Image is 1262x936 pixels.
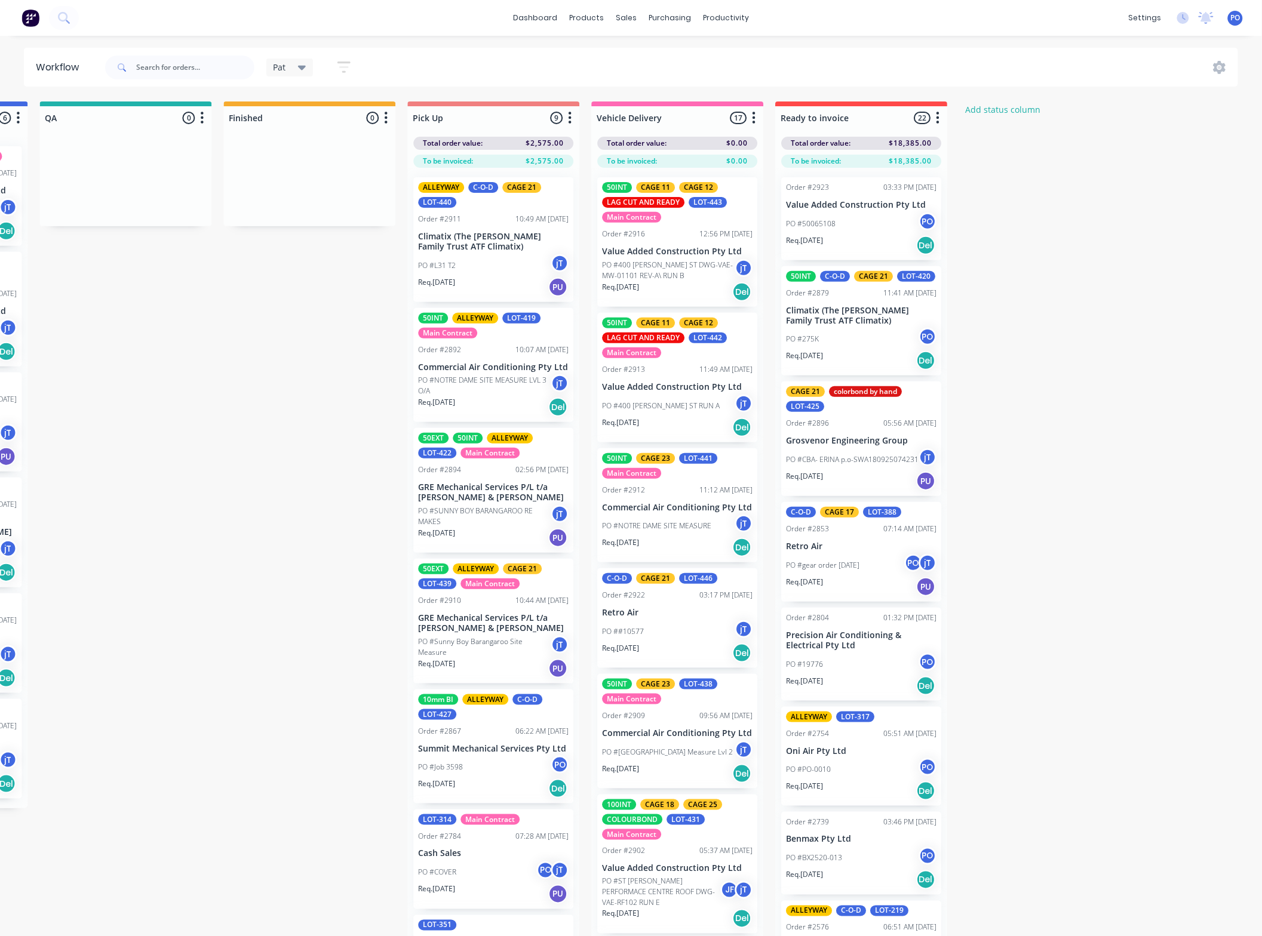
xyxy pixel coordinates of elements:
div: ALLEYWAY [786,906,832,916]
div: COLOURBOND [602,814,662,825]
div: Del [916,781,935,800]
p: Grosvenor Engineering Group [786,436,936,446]
div: jT [551,861,569,879]
div: Order #273903:46 PM [DATE]Benmax Pty LtdPO #BX2520-013POReq.[DATE]Del [781,812,941,895]
div: colorbond by hand [829,386,902,397]
div: Order #2909 [602,710,645,721]
div: C-O-D [512,694,542,705]
div: Del [732,282,751,301]
p: PO #NOTRE DAME SITE MEASURE LVL 3 O/A [418,375,551,396]
div: Order #280401:32 PM [DATE]Precision Air Conditioning & Electrical Pty LtdPO #19776POReq.[DATE]Del [781,608,941,701]
div: jT [735,395,753,412]
div: 03:46 PM [DATE] [883,817,936,827]
div: CAGE 21 [786,386,825,397]
div: CAGE 21 [636,573,675,584]
div: Main Contract [602,212,661,223]
div: 50INTALLEYWAYLOT-419Main ContractOrder #289210:07 AM [DATE]Commercial Air Conditioning Pty LtdPO ... [413,308,573,423]
div: Order #2916 [602,229,645,239]
p: Req. [DATE] [418,277,455,288]
p: Req. [DATE] [418,778,455,789]
div: 05:56 AM [DATE] [883,418,936,429]
p: Retro Air [786,541,936,552]
p: Req. [DATE] [786,870,823,880]
div: PU [548,528,567,547]
div: Main Contract [418,328,477,338]
p: PO #CBA- ERINA p.o-SWA180925074231 [786,454,919,465]
div: 12:56 PM [DATE] [699,229,753,239]
div: Order #2784 [418,831,461,842]
div: Order #2804 [786,612,829,623]
div: 10:07 AM [DATE] [515,344,569,355]
span: To be invoiced: [423,156,473,167]
span: To be invoiced: [607,156,657,167]
div: LOT-439 [418,578,456,589]
p: PO #gear order [DATE] [786,560,859,571]
div: 50INTCAGE 11CAGE 12LAG CUT AND READYLOT-443Main ContractOrder #291612:56 PM [DATE]Value Added Con... [597,177,757,307]
div: 11:49 AM [DATE] [699,364,753,375]
div: PO [919,758,936,776]
div: Order #2902 [602,846,645,857]
span: Pat [274,61,286,73]
p: GRE Mechanical Services P/L t/a [PERSON_NAME] & [PERSON_NAME] [418,613,569,633]
p: PO #BX2520-013 [786,853,842,864]
p: PO ##10577 [602,626,644,637]
div: PU [916,577,935,596]
div: 50INT [602,453,632,464]
div: CAGE 18 [640,799,679,810]
div: Order #2879 [786,288,829,298]
div: LOT-427 [418,709,456,720]
div: LOT-438 [679,679,717,689]
div: jT [551,374,569,392]
img: Factory [22,9,39,27]
div: Main Contract [460,448,520,458]
div: 50INT [453,433,483,444]
p: Value Added Construction Pty Ltd [602,247,753,257]
div: Order #2911 [418,214,461,224]
p: Req. [DATE] [602,282,639,292]
div: CAGE 21 [503,564,542,574]
div: Main Contract [602,468,661,479]
div: LOT-419 [502,313,541,324]
div: ALLEYWAY [453,564,499,574]
div: ALLEYWAY [786,712,832,722]
div: CAGE 21 [502,182,541,193]
div: 50INT [418,313,448,324]
p: PO #275K [786,334,819,344]
div: Order #2853 [786,524,829,534]
div: C-O-DCAGE 17LOT-388Order #285307:14 AM [DATE]Retro AirPO #gear order [DATE]POjTReq.[DATE]PU [781,502,941,602]
div: PO [919,653,936,671]
div: 07:14 AM [DATE] [883,524,936,534]
div: PO [919,213,936,230]
div: LOT-422 [418,448,456,458]
p: Precision Air Conditioning & Electrical Pty Ltd [786,630,936,651]
div: 06:22 AM [DATE] [515,726,569,737]
div: LOT-425 [786,401,824,412]
p: Climatix (The [PERSON_NAME] Family Trust ATF Climatix) [418,232,569,252]
div: 07:28 AM [DATE] [515,831,569,842]
div: Order #2892 [418,344,461,355]
p: Req. [DATE] [786,676,823,686]
div: 50EXT50INTALLEYWAYLOT-422Main ContractOrder #289402:56 PM [DATE]GRE Mechanical Services P/L t/a [... [413,428,573,553]
div: 03:17 PM [DATE] [699,590,753,601]
p: Commercial Air Conditioning Pty Ltd [602,503,753,513]
p: Cash Sales [418,849,569,859]
span: $0.00 [726,156,748,167]
p: Benmax Pty Ltd [786,835,936,845]
p: Req. [DATE] [602,537,639,548]
div: PO [919,847,936,865]
p: PO #400 [PERSON_NAME] ST DWG-VAE-MW-01101 REV-A\ RUN B [602,260,735,281]
div: products [563,9,610,27]
p: PO #COVER [418,867,456,878]
div: Order #2922 [602,590,645,601]
div: LOT-219 [870,906,908,916]
div: Main Contract [602,829,661,840]
div: Del [916,236,935,255]
span: Total order value: [423,138,483,149]
p: PO #L31 T2 [418,260,456,271]
div: jT [735,515,753,532]
p: Summit Mechanical Services Pty Ltd [418,744,569,754]
p: Req. [DATE] [786,471,823,482]
div: LOT-420 [897,271,935,282]
p: PO #NOTRE DAME SITE MEASURE [602,521,711,531]
div: jT [735,620,753,638]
